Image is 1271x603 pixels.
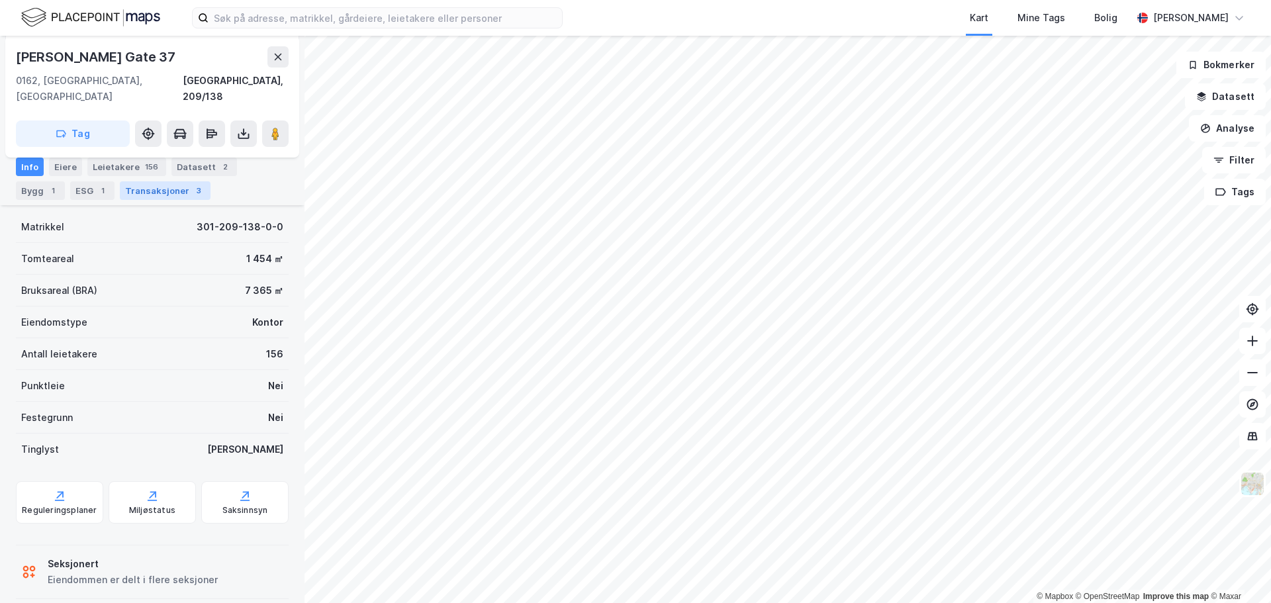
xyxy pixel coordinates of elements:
[171,158,237,176] div: Datasett
[87,158,166,176] div: Leietakere
[1176,52,1266,78] button: Bokmerker
[49,158,82,176] div: Eiere
[246,251,283,267] div: 1 454 ㎡
[142,160,161,173] div: 156
[197,219,283,235] div: 301-209-138-0-0
[70,181,115,200] div: ESG
[1205,539,1271,603] iframe: Chat Widget
[1204,179,1266,205] button: Tags
[209,8,562,28] input: Søk på adresse, matrikkel, gårdeiere, leietakere eller personer
[1076,592,1140,601] a: OpenStreetMap
[245,283,283,299] div: 7 365 ㎡
[218,160,232,173] div: 2
[16,120,130,147] button: Tag
[1189,115,1266,142] button: Analyse
[48,556,218,572] div: Seksjonert
[16,73,183,105] div: 0162, [GEOGRAPHIC_DATA], [GEOGRAPHIC_DATA]
[266,346,283,362] div: 156
[16,46,178,68] div: [PERSON_NAME] Gate 37
[22,505,97,516] div: Reguleringsplaner
[1094,10,1117,26] div: Bolig
[21,346,97,362] div: Antall leietakere
[21,283,97,299] div: Bruksareal (BRA)
[1017,10,1065,26] div: Mine Tags
[207,441,283,457] div: [PERSON_NAME]
[1240,471,1265,496] img: Z
[1205,539,1271,603] div: Kontrollprogram for chat
[21,441,59,457] div: Tinglyst
[970,10,988,26] div: Kart
[268,410,283,426] div: Nei
[1037,592,1073,601] a: Mapbox
[183,73,289,105] div: [GEOGRAPHIC_DATA], 209/138
[1143,592,1209,601] a: Improve this map
[16,158,44,176] div: Info
[222,505,268,516] div: Saksinnsyn
[46,184,60,197] div: 1
[120,181,211,200] div: Transaksjoner
[48,572,218,588] div: Eiendommen er delt i flere seksjoner
[129,505,175,516] div: Miljøstatus
[1185,83,1266,110] button: Datasett
[21,410,73,426] div: Festegrunn
[21,378,65,394] div: Punktleie
[21,6,160,29] img: logo.f888ab2527a4732fd821a326f86c7f29.svg
[16,181,65,200] div: Bygg
[21,251,74,267] div: Tomteareal
[252,314,283,330] div: Kontor
[1202,147,1266,173] button: Filter
[192,184,205,197] div: 3
[1153,10,1229,26] div: [PERSON_NAME]
[268,378,283,394] div: Nei
[21,219,64,235] div: Matrikkel
[21,314,87,330] div: Eiendomstype
[96,184,109,197] div: 1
